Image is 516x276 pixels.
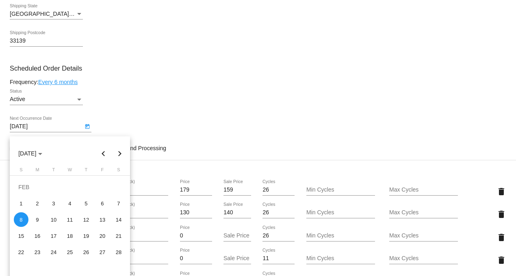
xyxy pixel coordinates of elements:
td: February 9, 2026 [29,211,46,228]
td: February 4, 2026 [62,195,78,211]
button: Choose month and year [12,145,49,162]
td: February 18, 2026 [62,228,78,244]
div: 22 [14,245,28,259]
td: February 17, 2026 [46,228,62,244]
div: 18 [63,229,77,243]
div: 21 [111,229,126,243]
button: Next month [112,145,128,162]
td: February 22, 2026 [13,244,29,260]
td: February 16, 2026 [29,228,46,244]
div: 20 [95,229,110,243]
td: February 12, 2026 [78,211,94,228]
td: February 21, 2026 [111,228,127,244]
div: 4 [63,196,77,211]
td: February 27, 2026 [94,244,111,260]
th: Thursday [78,167,94,175]
div: 13 [95,212,110,227]
div: 28 [111,245,126,259]
td: February 2, 2026 [29,195,46,211]
th: Sunday [13,167,29,175]
td: February 25, 2026 [62,244,78,260]
div: 12 [79,212,93,227]
td: February 24, 2026 [46,244,62,260]
td: February 20, 2026 [94,228,111,244]
th: Monday [29,167,46,175]
div: 8 [14,212,28,227]
div: 24 [46,245,61,259]
td: February 7, 2026 [111,195,127,211]
div: 26 [79,245,93,259]
td: February 15, 2026 [13,228,29,244]
td: February 23, 2026 [29,244,46,260]
td: February 28, 2026 [111,244,127,260]
div: 3 [46,196,61,211]
td: February 14, 2026 [111,211,127,228]
th: Wednesday [62,167,78,175]
span: [DATE] [18,150,42,157]
td: February 19, 2026 [78,228,94,244]
td: February 8, 2026 [13,211,29,228]
div: 17 [46,229,61,243]
div: 2 [30,196,45,211]
div: 23 [30,245,45,259]
div: 5 [79,196,93,211]
td: February 10, 2026 [46,211,62,228]
div: 16 [30,229,45,243]
td: February 11, 2026 [62,211,78,228]
div: 14 [111,212,126,227]
div: 15 [14,229,28,243]
td: FEB [13,179,127,195]
div: 7 [111,196,126,211]
td: February 1, 2026 [13,195,29,211]
div: 25 [63,245,77,259]
div: 10 [46,212,61,227]
div: 11 [63,212,77,227]
th: Friday [94,167,111,175]
div: 27 [95,245,110,259]
div: 19 [79,229,93,243]
td: February 6, 2026 [94,195,111,211]
div: 6 [95,196,110,211]
td: February 3, 2026 [46,195,62,211]
td: February 26, 2026 [78,244,94,260]
th: Saturday [111,167,127,175]
td: February 5, 2026 [78,195,94,211]
div: 1 [14,196,28,211]
button: Previous month [95,145,112,162]
th: Tuesday [46,167,62,175]
div: 9 [30,212,45,227]
td: February 13, 2026 [94,211,111,228]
